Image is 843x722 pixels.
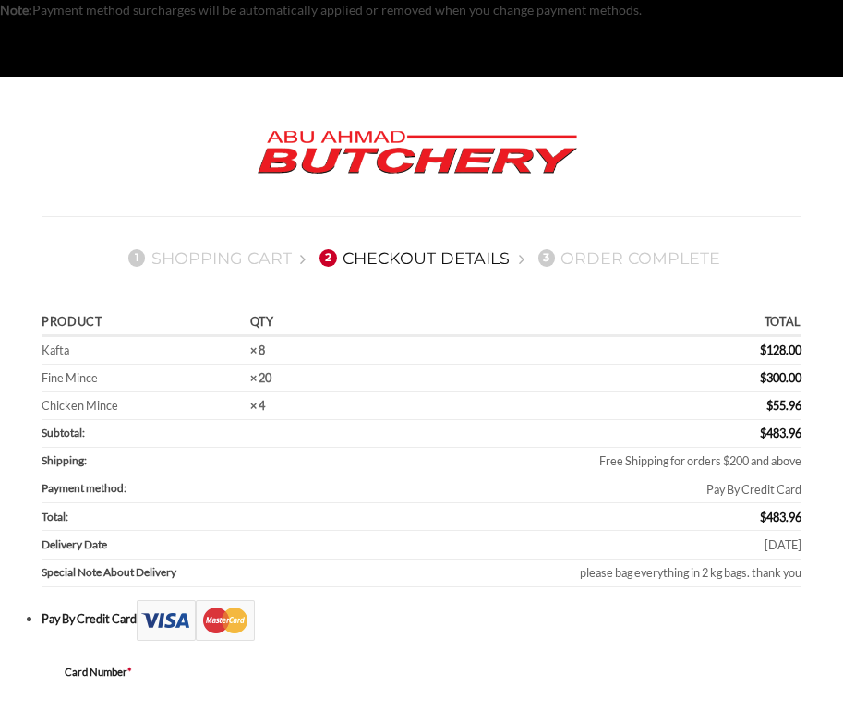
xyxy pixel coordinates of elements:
[42,560,331,587] th: Special Note About Delivery
[42,235,801,283] nav: Checkout steps
[42,392,244,420] td: Chicken Mince
[244,310,331,337] th: Qty
[760,343,801,357] bdi: 128.00
[123,248,292,268] a: 1Shopping Cart
[331,531,801,559] td: [DATE]
[760,370,766,385] span: $
[314,248,510,268] a: 2Checkout details
[760,343,766,357] span: $
[760,426,801,440] bdi: 483.96
[760,370,801,385] bdi: 300.00
[331,560,801,587] td: please bag everything in 2 kg bags. thank you
[250,370,271,385] strong: × 20
[331,310,801,337] th: Total
[42,310,244,337] th: Product
[42,531,331,559] th: Delivery Date
[760,426,766,440] span: $
[766,398,801,413] bdi: 55.96
[128,249,145,266] span: 1
[760,510,801,524] bdi: 483.96
[65,664,434,680] label: Card Number
[42,448,331,475] th: Shipping:
[766,398,773,413] span: $
[42,475,331,503] th: Payment method:
[42,420,331,448] th: Subtotal:
[331,448,801,475] td: Free Shipping for orders $200 and above
[760,510,766,524] span: $
[319,249,336,266] span: 2
[42,337,244,365] td: Kafta
[250,343,265,357] strong: × 8
[42,611,255,626] label: Pay By Credit Card
[42,365,244,392] td: Fine Mince
[42,503,331,531] th: Total:
[242,118,593,188] img: Abu Ahmad Butchery
[127,666,132,678] abbr: required
[137,600,255,641] img: Checkout
[250,398,265,413] strong: × 4
[331,475,801,503] td: Pay By Credit Card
